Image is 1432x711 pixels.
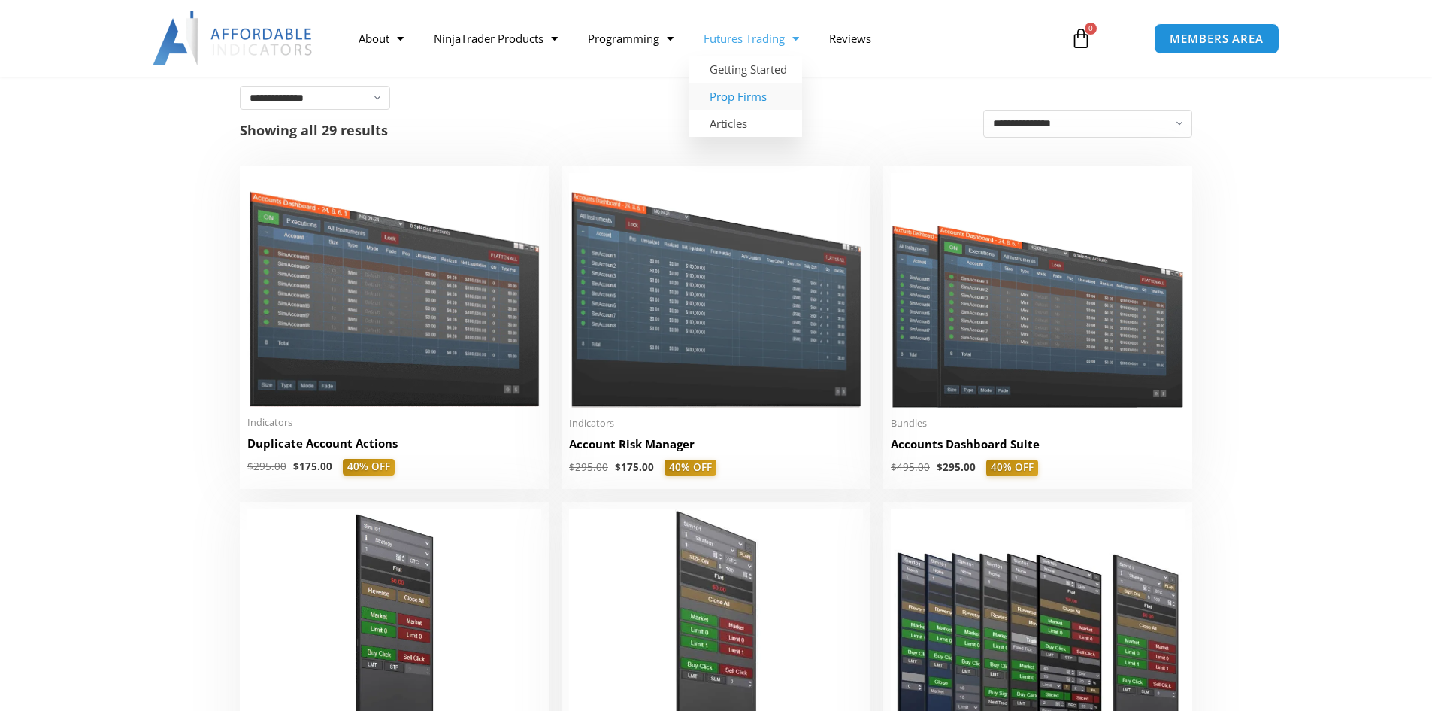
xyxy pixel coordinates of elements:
[689,21,814,56] a: Futures Trading
[569,173,863,407] img: Account Risk Manager
[891,460,897,474] span: $
[240,123,388,137] p: Showing all 29 results
[247,173,541,407] img: Duplicate Account Actions
[569,436,863,452] h2: Account Risk Manager
[937,460,976,474] bdi: 295.00
[569,460,575,474] span: $
[665,460,716,476] span: 40% OFF
[689,56,802,83] a: Getting Started
[1154,23,1279,54] a: MEMBERS AREA
[986,460,1038,476] span: 40% OFF
[247,436,541,451] h2: Duplicate Account Actions
[419,21,573,56] a: NinjaTrader Products
[1170,33,1264,44] span: MEMBERS AREA
[615,460,621,474] span: $
[247,460,253,473] span: $
[247,460,286,473] bdi: 295.00
[344,21,419,56] a: About
[153,11,314,65] img: LogoAI | Affordable Indicators – NinjaTrader
[891,436,1185,460] a: Accounts Dashboard Suite
[891,460,930,474] bdi: 495.00
[247,416,541,429] span: Indicators
[983,110,1192,138] select: Shop order
[689,56,802,137] ul: Futures Trading
[573,21,689,56] a: Programming
[891,173,1185,408] img: Accounts Dashboard Suite
[569,460,608,474] bdi: 295.00
[1048,17,1114,60] a: 0
[293,460,332,473] bdi: 175.00
[814,21,886,56] a: Reviews
[1085,23,1097,35] span: 0
[891,417,1185,430] span: Bundles
[569,436,863,460] a: Account Risk Manager
[689,110,802,137] a: Articles
[344,21,1053,56] nav: Menu
[343,459,395,476] span: 40% OFF
[937,460,943,474] span: $
[615,460,654,474] bdi: 175.00
[293,460,299,473] span: $
[891,436,1185,452] h2: Accounts Dashboard Suite
[247,436,541,459] a: Duplicate Account Actions
[689,83,802,110] a: Prop Firms
[569,417,863,430] span: Indicators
